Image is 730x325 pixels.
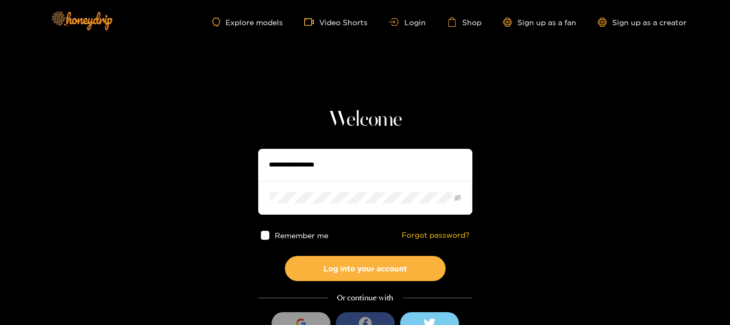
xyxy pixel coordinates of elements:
[389,18,425,26] a: Login
[285,256,446,281] button: Log into your account
[304,17,367,27] a: Video Shorts
[447,17,481,27] a: Shop
[258,292,472,304] div: Or continue with
[212,18,283,27] a: Explore models
[454,194,461,201] span: eye-invisible
[275,231,328,239] span: Remember me
[304,17,319,27] span: video-camera
[402,231,470,240] a: Forgot password?
[503,18,576,27] a: Sign up as a fan
[598,18,687,27] a: Sign up as a creator
[258,107,472,133] h1: Welcome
